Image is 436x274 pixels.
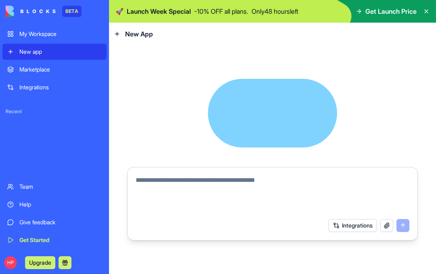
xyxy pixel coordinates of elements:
[252,6,298,16] p: Only 48 hours left
[6,6,82,17] a: BETA
[25,258,55,266] a: Upgrade
[125,29,153,39] span: New App
[25,256,55,269] button: Upgrade
[19,30,102,38] div: My Workspace
[115,6,124,16] span: 🚀
[19,236,102,244] div: Get Started
[194,6,248,16] p: - 10 % OFF all plans.
[4,256,17,269] span: HP
[19,200,102,209] div: Help
[19,48,102,56] div: New app
[6,6,56,17] img: logo
[2,61,107,78] a: Marketplace
[2,214,107,230] a: Give feedback
[2,196,107,213] a: Help
[2,79,107,95] a: Integrations
[2,26,107,42] a: My Workspace
[2,232,107,248] a: Get Started
[19,83,102,91] div: Integrations
[329,219,377,232] button: Integrations
[62,6,82,17] div: BETA
[2,108,107,115] span: Recent
[365,6,417,16] span: Get Launch Price
[127,6,191,16] span: Launch Week Special
[19,218,102,226] div: Give feedback
[2,44,107,60] a: New app
[19,65,102,74] div: Marketplace
[2,179,107,195] a: Team
[19,183,102,191] div: Team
